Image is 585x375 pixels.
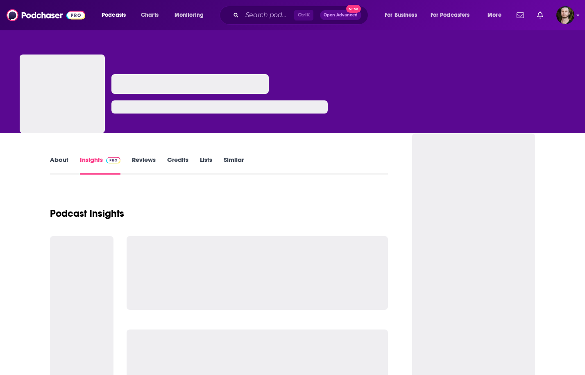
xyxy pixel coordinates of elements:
[534,8,546,22] a: Show notifications dropdown
[224,156,244,175] a: Similar
[50,156,68,175] a: About
[242,9,294,22] input: Search podcasts, credits, & more...
[482,9,512,22] button: open menu
[487,9,501,21] span: More
[7,7,85,23] img: Podchaser - Follow, Share and Rate Podcasts
[556,6,574,24] button: Show profile menu
[102,9,126,21] span: Podcasts
[556,6,574,24] img: User Profile
[425,9,482,22] button: open menu
[167,156,188,175] a: Credits
[175,9,204,21] span: Monitoring
[141,9,159,21] span: Charts
[379,9,427,22] button: open menu
[200,156,212,175] a: Lists
[556,6,574,24] span: Logged in as OutlierAudio
[324,13,358,17] span: Open Advanced
[136,9,163,22] a: Charts
[169,9,214,22] button: open menu
[50,207,124,220] h1: Podcast Insights
[294,10,313,20] span: Ctrl K
[80,156,120,175] a: InsightsPodchaser Pro
[227,6,376,25] div: Search podcasts, credits, & more...
[385,9,417,21] span: For Business
[431,9,470,21] span: For Podcasters
[106,157,120,164] img: Podchaser Pro
[513,8,527,22] a: Show notifications dropdown
[96,9,136,22] button: open menu
[320,10,361,20] button: Open AdvancedNew
[346,5,361,13] span: New
[132,156,156,175] a: Reviews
